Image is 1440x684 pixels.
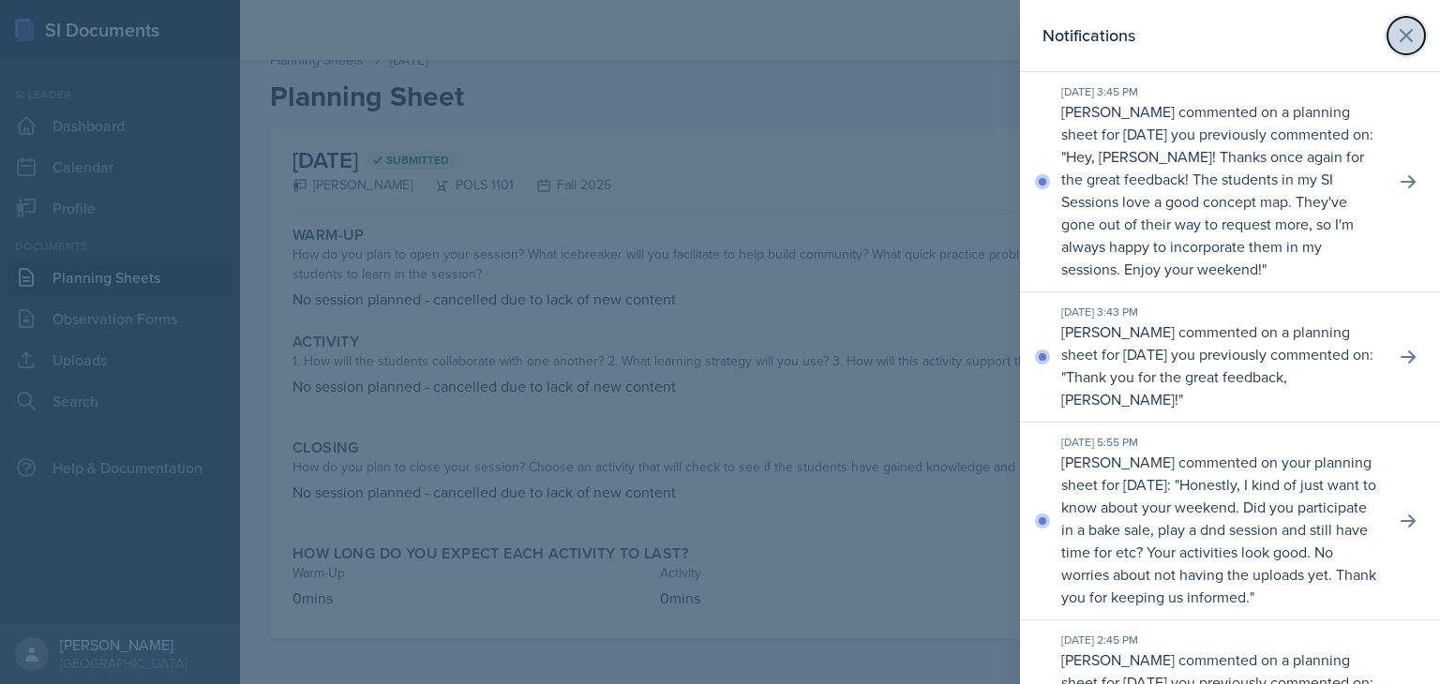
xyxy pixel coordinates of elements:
p: [PERSON_NAME] commented on a planning sheet for [DATE] you previously commented on: " " [1061,320,1380,410]
p: Honestly, I kind of just want to know about your weekend. Did you participate in a bake sale, pla... [1061,474,1376,607]
p: Hey, [PERSON_NAME]! Thanks once again for the great feedback! The students in my SI Sessions love... [1061,146,1364,279]
div: [DATE] 5:55 PM [1061,434,1380,451]
div: [DATE] 2:45 PM [1061,632,1380,648]
p: [PERSON_NAME] commented on a planning sheet for [DATE] you previously commented on: " " [1061,100,1380,280]
p: Thank you for the great feedback, [PERSON_NAME]! [1061,366,1287,409]
div: [DATE] 3:43 PM [1061,304,1380,320]
h2: Notifications [1042,22,1135,49]
div: [DATE] 3:45 PM [1061,83,1380,100]
p: [PERSON_NAME] commented on your planning sheet for [DATE]: " " [1061,451,1380,608]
